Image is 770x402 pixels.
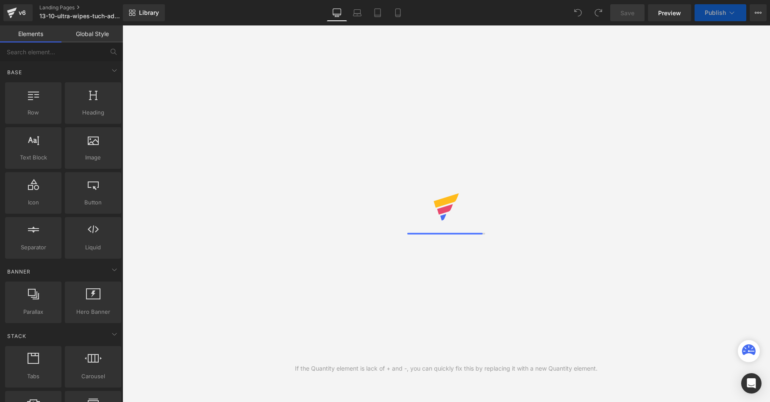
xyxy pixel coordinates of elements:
span: 13-10-ultra-wipes-tuch-adv-story-bad-v60-social-offer-pitch [39,13,121,20]
a: Preview [648,4,691,21]
span: Library [139,9,159,17]
div: If the Quantity element is lack of + and -, you can quickly fix this by replacing it with a new Q... [295,364,598,373]
span: Hero Banner [67,307,119,316]
span: Image [67,153,119,162]
span: Tabs [8,372,59,381]
a: Laptop [347,4,367,21]
a: Mobile [388,4,408,21]
div: Open Intercom Messenger [741,373,762,394]
span: Banner [6,268,31,276]
span: Button [67,198,119,207]
span: Heading [67,108,119,117]
button: Redo [590,4,607,21]
a: Global Style [61,25,123,42]
span: Publish [705,9,726,16]
span: Save [620,8,634,17]
span: Stack [6,332,27,340]
div: v6 [17,7,28,18]
span: Text Block [8,153,59,162]
a: Desktop [327,4,347,21]
span: Icon [8,198,59,207]
button: Publish [695,4,746,21]
span: Base [6,68,23,76]
span: Parallax [8,307,59,316]
span: Carousel [67,372,119,381]
span: Row [8,108,59,117]
button: More [750,4,767,21]
a: v6 [3,4,33,21]
span: Separator [8,243,59,252]
button: Undo [570,4,587,21]
span: Preview [658,8,681,17]
a: New Library [123,4,165,21]
a: Landing Pages [39,4,137,11]
span: Liquid [67,243,119,252]
a: Tablet [367,4,388,21]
